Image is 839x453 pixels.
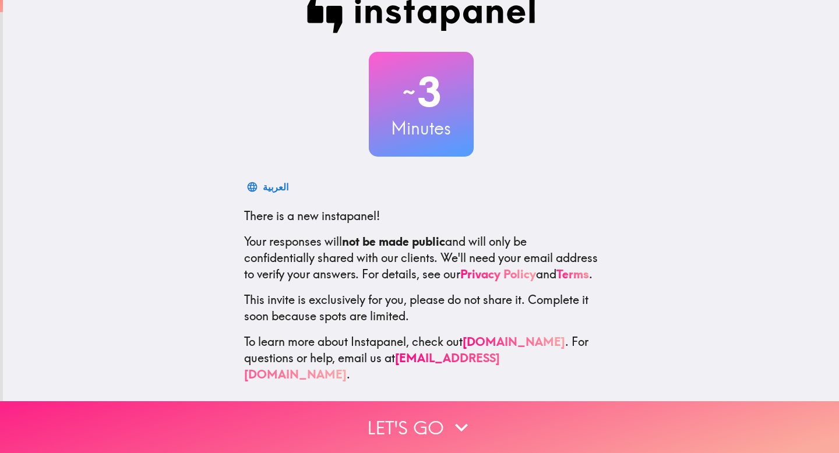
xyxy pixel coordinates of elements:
[401,75,417,109] span: ~
[244,175,293,199] button: العربية
[556,267,589,281] a: Terms
[460,267,536,281] a: Privacy Policy
[244,208,380,223] span: There is a new instapanel!
[244,334,598,383] p: To learn more about Instapanel, check out . For questions or help, email us at .
[369,68,474,116] h2: 3
[369,116,474,140] h3: Minutes
[244,351,500,381] a: [EMAIL_ADDRESS][DOMAIN_NAME]
[244,233,598,282] p: Your responses will and will only be confidentially shared with our clients. We'll need your emai...
[244,292,598,324] p: This invite is exclusively for you, please do not share it. Complete it soon because spots are li...
[263,179,288,195] div: العربية
[342,234,445,249] b: not be made public
[463,334,565,349] a: [DOMAIN_NAME]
